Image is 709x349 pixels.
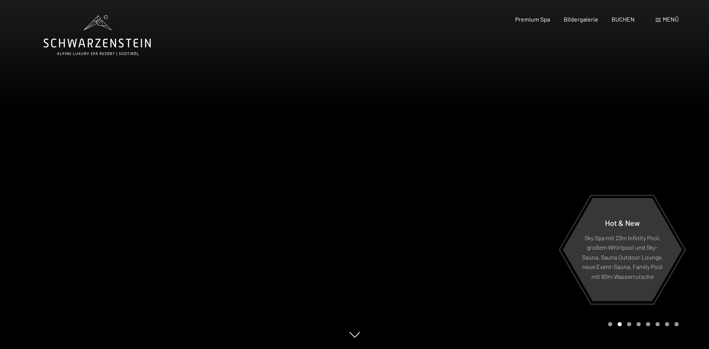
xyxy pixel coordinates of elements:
[515,16,550,23] a: Premium Spa
[637,322,641,326] div: Carousel Page 4
[665,322,669,326] div: Carousel Page 7
[564,16,598,23] a: Bildergalerie
[605,218,640,227] span: Hot & New
[581,233,663,281] p: Sky Spa mit 23m Infinity Pool, großem Whirlpool und Sky-Sauna, Sauna Outdoor Lounge, neue Event-S...
[674,322,679,326] div: Carousel Page 8
[656,322,660,326] div: Carousel Page 6
[618,322,622,326] div: Carousel Page 2 (Current Slide)
[663,16,679,23] span: Menü
[627,322,631,326] div: Carousel Page 3
[646,322,650,326] div: Carousel Page 5
[605,322,679,326] div: Carousel Pagination
[608,322,612,326] div: Carousel Page 1
[562,197,682,302] a: Hot & New Sky Spa mit 23m Infinity Pool, großem Whirlpool und Sky-Sauna, Sauna Outdoor Lounge, ne...
[612,16,635,23] a: BUCHEN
